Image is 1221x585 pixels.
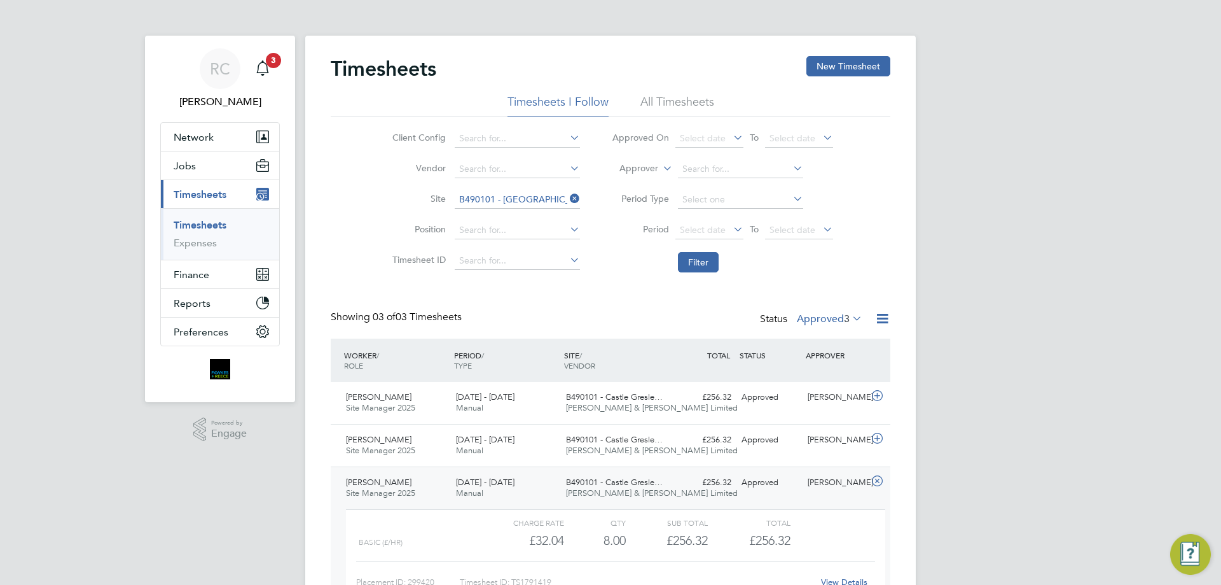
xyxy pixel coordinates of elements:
h2: Timesheets [331,56,436,81]
input: Search for... [455,160,580,178]
span: £256.32 [749,533,790,548]
button: New Timesheet [806,56,890,76]
div: Status [760,311,865,328]
input: Search for... [455,130,580,148]
span: Powered by [211,418,247,428]
div: Sub Total [626,515,708,530]
label: Approved [797,313,862,325]
span: 3 [844,313,850,325]
a: Timesheets [174,219,226,231]
a: Expenses [174,237,217,249]
a: RC[PERSON_NAME] [160,48,280,109]
div: STATUS [736,344,803,367]
span: Site Manager 2025 [346,445,415,456]
span: To [746,221,762,237]
span: basic (£/HR) [359,538,403,547]
div: SITE [561,344,671,377]
div: Timesheets [161,208,279,260]
div: WORKER [341,344,451,377]
span: Timesheets [174,188,226,201]
span: [PERSON_NAME] & [PERSON_NAME] Limited [566,488,738,498]
span: [PERSON_NAME] [346,391,411,402]
span: Select date [680,224,726,236]
input: Search for... [455,252,580,270]
span: [DATE] - [DATE] [456,391,514,402]
span: B490101 - Castle Gresle… [566,477,663,488]
div: [PERSON_NAME] [803,472,869,493]
span: [DATE] - [DATE] [456,477,514,488]
button: Jobs [161,152,279,180]
span: Preferences [174,326,228,338]
span: Robyn Clarke [160,94,280,109]
button: Finance [161,260,279,288]
span: Select date [769,224,815,236]
a: Powered byEngage [193,418,247,442]
span: [PERSON_NAME] & [PERSON_NAME] Limited [566,402,738,413]
div: £32.04 [482,530,564,551]
input: Search for... [455,222,580,239]
span: Select date [680,132,726,144]
button: Timesheets [161,180,279,208]
div: Approved [736,387,803,408]
div: Approved [736,472,803,493]
input: Select one [678,191,803,209]
button: Filter [678,252,719,272]
label: Vendor [389,162,446,174]
div: Total [708,515,790,530]
span: [PERSON_NAME] [346,477,411,488]
span: [PERSON_NAME] & [PERSON_NAME] Limited [566,445,738,456]
label: Period Type [612,193,669,204]
span: 3 [266,53,281,68]
label: Period [612,223,669,235]
div: [PERSON_NAME] [803,387,869,408]
span: TOTAL [707,350,730,360]
a: 3 [250,48,275,89]
span: Site Manager 2025 [346,402,415,413]
span: [DATE] - [DATE] [456,434,514,445]
label: Site [389,193,446,204]
span: Network [174,131,214,143]
span: [PERSON_NAME] [346,434,411,445]
div: Showing [331,311,464,324]
span: Site Manager 2025 [346,488,415,498]
div: Approved [736,430,803,451]
span: / [481,350,484,360]
span: TYPE [454,360,472,370]
span: Engage [211,428,247,439]
div: APPROVER [803,344,869,367]
label: Approved On [612,132,669,143]
div: Charge rate [482,515,564,530]
button: Engage Resource Center [1170,534,1211,575]
span: Select date [769,132,815,144]
span: / [376,350,379,360]
button: Reports [161,289,279,317]
div: 8.00 [564,530,626,551]
span: B490101 - Castle Gresle… [566,434,663,445]
span: Finance [174,269,209,281]
div: [PERSON_NAME] [803,430,869,451]
span: Manual [456,445,483,456]
span: Manual [456,488,483,498]
span: To [746,129,762,146]
span: Reports [174,297,210,309]
input: Search for... [678,160,803,178]
span: Jobs [174,160,196,172]
div: £256.32 [670,472,736,493]
span: / [579,350,582,360]
img: bromak-logo-retina.png [210,359,230,379]
span: RC [210,60,230,77]
div: £256.32 [670,387,736,408]
div: £256.32 [626,530,708,551]
div: £256.32 [670,430,736,451]
span: ROLE [344,360,363,370]
div: PERIOD [451,344,561,377]
span: VENDOR [564,360,595,370]
span: 03 of [373,311,396,323]
a: Go to home page [160,359,280,379]
label: Position [389,223,446,235]
span: Manual [456,402,483,413]
div: QTY [564,515,626,530]
span: B490101 - Castle Gresle… [566,391,663,402]
nav: Main navigation [145,36,295,402]
li: All Timesheets [640,94,714,117]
